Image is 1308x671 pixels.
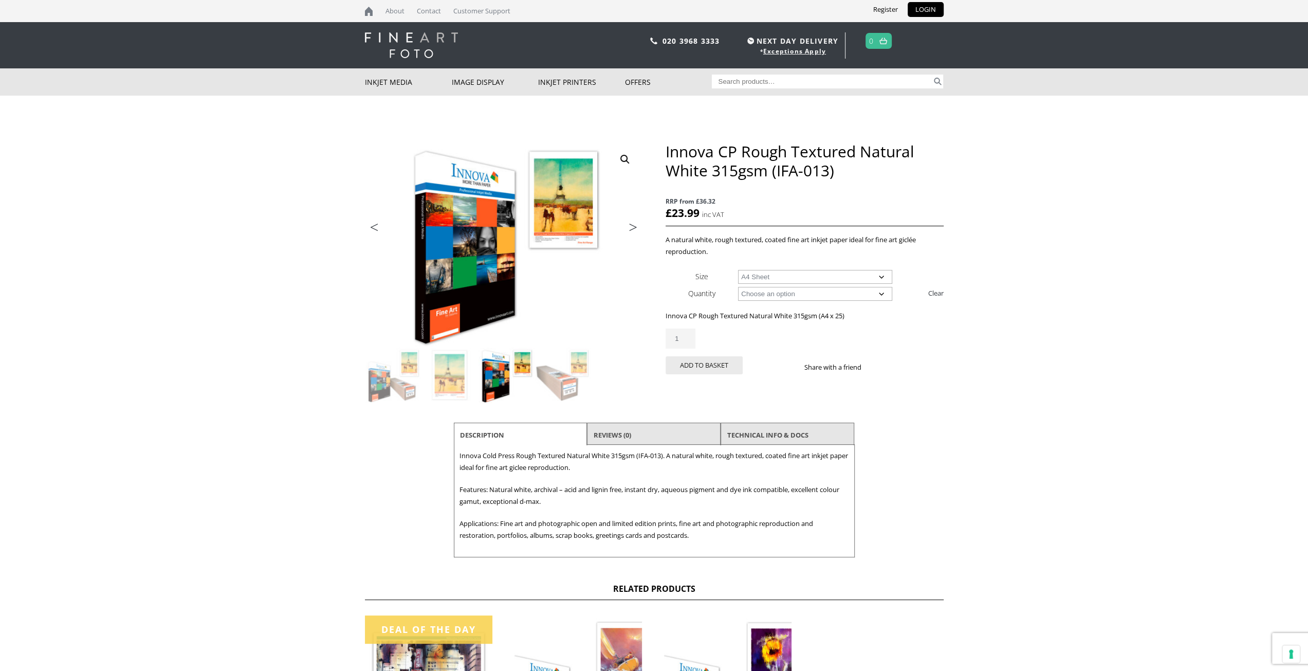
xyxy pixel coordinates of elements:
[459,484,849,507] p: Features: Natural white, archival – acid and lignin free, instant dry, aqueous pigment and dye in...
[666,195,943,207] span: RRP from £36.32
[460,426,504,444] a: Description
[478,348,534,403] img: Innova CP Rough Textured Natural White 315gsm (IFA-013) - Image 3
[666,206,672,220] span: £
[869,33,874,48] a: 0
[616,150,634,169] a: View full-screen image gallery
[365,583,944,600] h2: Related products
[666,356,743,374] button: Add to basket
[365,615,492,644] div: Deal of the day
[538,68,625,96] a: Inkjet Printers
[625,68,712,96] a: Offers
[422,348,477,403] img: Innova CP Rough Textured Natural White 315gsm (IFA-013) - Image 2
[886,363,894,371] img: twitter sharing button
[763,47,826,56] a: Exceptions Apply
[865,2,906,17] a: Register
[745,35,838,47] span: NEXT DAY DELIVERY
[459,450,849,474] p: Innova Cold Press Rough Textured Natural White 315gsm (IFA-013). A natural white, rough textured,...
[1282,645,1300,663] button: Your consent preferences for tracking technologies
[804,361,874,373] p: Share with a friend
[932,75,944,88] button: Search
[666,142,943,180] h1: Innova CP Rough Textured Natural White 315gsm (IFA-013)
[365,32,458,58] img: logo-white.svg
[365,348,421,403] img: Innova CP Rough Textured Natural White 315gsm (IFA-013)
[879,38,887,44] img: basket.svg
[898,363,907,371] img: email sharing button
[594,426,631,444] a: Reviews (0)
[451,68,538,96] a: Image Display
[666,206,699,220] bdi: 23.99
[666,310,943,322] p: Innova CP Rough Textured Natural White 315gsm (A4 x 25)
[908,2,944,17] a: LOGIN
[928,285,944,301] a: Clear options
[695,271,708,281] label: Size
[688,288,715,298] label: Quantity
[666,234,943,258] p: A natural white, rough textured, coated fine art inkjet paper ideal for fine art giclée reproduct...
[666,329,695,349] input: Product quantity
[650,38,657,44] img: phone.svg
[459,518,849,541] p: Applications: Fine art and photographic open and limited edition prints, fine art and photographi...
[535,348,591,403] img: Innova CP Rough Textured Natural White 315gsm (IFA-013) - Image 4
[712,75,932,88] input: Search products…
[727,426,808,444] a: TECHNICAL INFO & DOCS
[662,36,720,46] a: 020 3968 3333
[874,363,882,371] img: facebook sharing button
[365,68,452,96] a: Inkjet Media
[747,38,754,44] img: time.svg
